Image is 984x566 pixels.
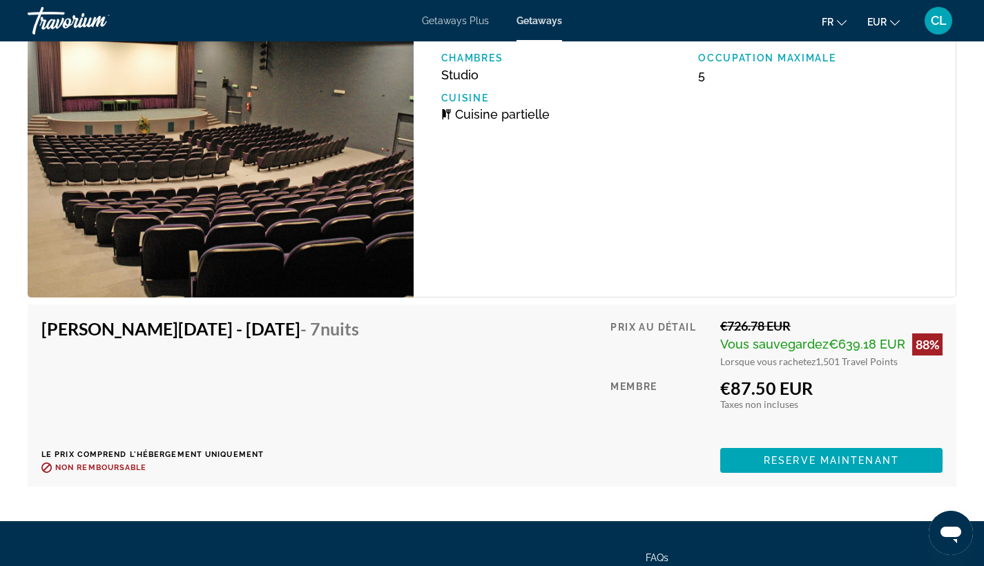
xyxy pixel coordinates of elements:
[720,355,816,367] span: Lorsque vous rachetez
[822,17,833,28] span: fr
[920,6,956,35] button: User Menu
[41,450,369,459] p: Le prix comprend l'hébergement uniquement
[441,68,479,82] span: Studio
[55,463,147,472] span: Non remboursable
[698,52,942,64] p: Occupation maximale
[720,318,943,333] div: €726.78 EUR
[867,12,900,32] button: Change currency
[931,14,947,28] span: CL
[41,318,359,339] h4: [PERSON_NAME][DATE] - [DATE]
[300,318,359,339] span: - 7
[422,15,489,26] a: Getaways Plus
[610,378,710,438] div: Membre
[720,378,943,398] div: €87.50 EUR
[28,3,414,297] img: Residence La Splaza
[441,92,685,104] p: Cuisine
[698,68,705,82] span: 5
[720,337,829,351] span: Vous sauvegardez
[720,398,798,410] span: Taxes non incluses
[912,333,943,355] div: 88%
[455,107,550,121] span: Cuisine partielle
[816,355,898,367] span: 1,501 Travel Points
[441,52,685,64] p: Chambres
[28,3,166,39] a: Travorium
[829,337,905,351] span: €639.18 EUR
[610,318,710,367] div: Prix au détail
[646,552,668,563] a: FAQs
[867,17,887,28] span: EUR
[320,318,359,339] span: nuits
[720,448,943,473] button: Reserve maintenant
[517,15,562,26] a: Getaways
[929,511,973,555] iframe: Bouton de lancement de la fenêtre de messagerie
[764,455,899,466] span: Reserve maintenant
[822,12,847,32] button: Change language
